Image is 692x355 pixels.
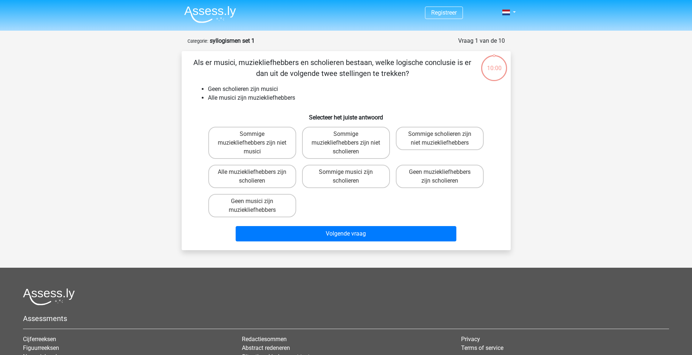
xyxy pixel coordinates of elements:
li: Geen scholieren zijn musici [208,85,499,93]
label: Geen musici zijn muziekliefhebbers [208,194,296,217]
div: 10:00 [480,54,508,73]
a: Registreer [431,9,457,16]
a: Privacy [461,336,480,343]
label: Geen muziekliefhebbers zijn scholieren [396,165,484,188]
label: Sommige scholieren zijn niet muziekliefhebbers [396,127,484,150]
a: Redactiesommen [242,336,287,343]
label: Alle muziekliefhebbers zijn scholieren [208,165,296,188]
small: Categorie: [188,38,208,44]
div: Vraag 1 van de 10 [458,37,505,45]
p: Als er musici, muziekliefhebbers en scholieren bestaan, welke logische conclusie is er dan uit de... [193,57,472,79]
img: Assessly [184,6,236,23]
label: Sommige muziekliefhebbers zijn niet scholieren [302,127,390,159]
label: Sommige muziekliefhebbers zijn niet musici [208,127,296,159]
a: Terms of service [461,344,503,351]
strong: syllogismen set 1 [210,37,255,44]
h6: Selecteer het juiste antwoord [193,108,499,121]
a: Figuurreeksen [23,344,59,351]
h5: Assessments [23,314,669,323]
a: Abstract redeneren [242,344,290,351]
li: Alle musici zijn muziekliefhebbers [208,93,499,102]
button: Volgende vraag [236,226,456,241]
label: Sommige musici zijn scholieren [302,165,390,188]
a: Cijferreeksen [23,336,56,343]
img: Assessly logo [23,288,75,305]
